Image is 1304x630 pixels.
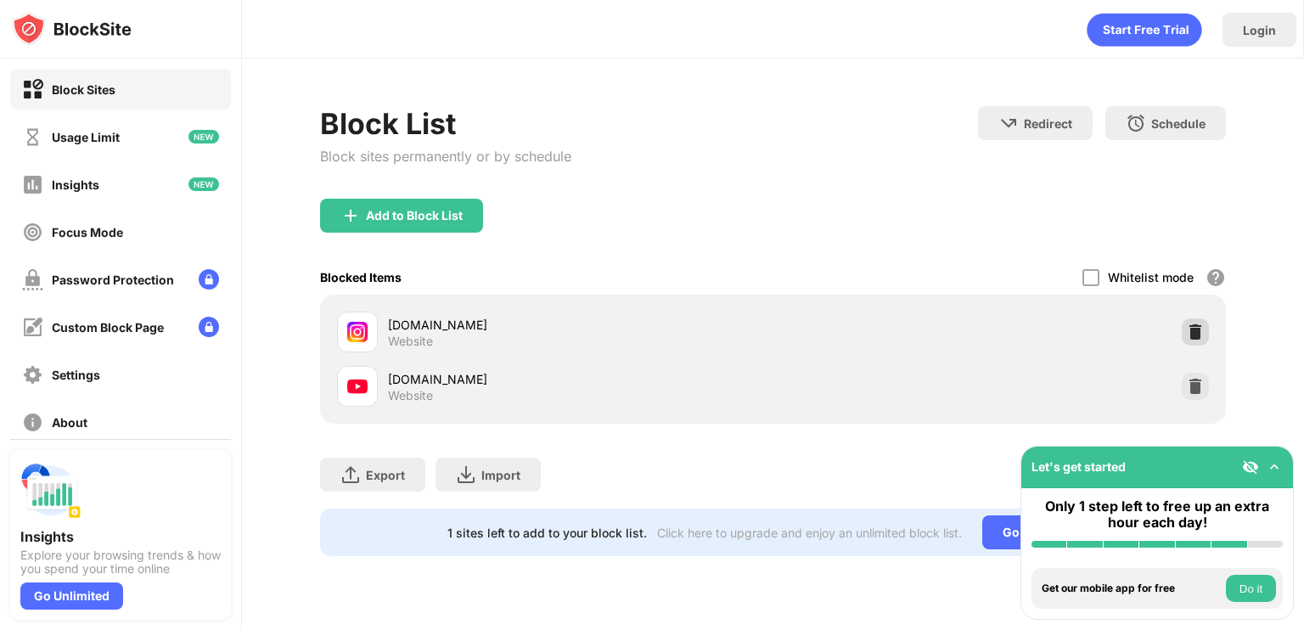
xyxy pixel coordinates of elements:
div: Get our mobile app for free [1042,582,1222,594]
img: new-icon.svg [188,177,219,191]
div: animation [1087,13,1202,47]
div: [DOMAIN_NAME] [388,370,773,388]
div: Export [366,468,405,482]
img: block-on.svg [22,79,43,100]
div: [DOMAIN_NAME] [388,316,773,334]
div: Insights [20,528,221,545]
img: about-off.svg [22,412,43,433]
img: omni-setup-toggle.svg [1266,458,1283,475]
div: Click here to upgrade and enjoy an unlimited block list. [657,526,962,540]
div: Usage Limit [52,130,120,144]
img: customize-block-page-off.svg [22,317,43,338]
div: Redirect [1024,116,1072,131]
div: Settings [52,368,100,382]
div: Login [1243,23,1276,37]
div: Block sites permanently or by schedule [320,148,571,165]
div: Website [388,334,433,349]
div: Password Protection [52,273,174,287]
div: Whitelist mode [1108,270,1194,284]
div: Only 1 step left to free up an extra hour each day! [1031,498,1283,531]
div: Go Unlimited [982,515,1099,549]
div: Insights [52,177,99,192]
div: Website [388,388,433,403]
div: Explore your browsing trends & how you spend your time online [20,548,221,576]
img: time-usage-off.svg [22,127,43,148]
img: password-protection-off.svg [22,269,43,290]
img: push-insights.svg [20,460,81,521]
img: eye-not-visible.svg [1242,458,1259,475]
div: Import [481,468,520,482]
div: Block List [320,106,571,141]
img: focus-off.svg [22,222,43,243]
div: Schedule [1151,116,1206,131]
div: 1 sites left to add to your block list. [447,526,647,540]
img: settings-off.svg [22,364,43,385]
div: About [52,415,87,430]
button: Do it [1226,575,1276,602]
img: logo-blocksite.svg [12,12,132,46]
div: Let's get started [1031,459,1126,474]
img: lock-menu.svg [199,269,219,290]
img: favicons [347,322,368,342]
div: Block Sites [52,82,115,97]
img: insights-off.svg [22,174,43,195]
div: Blocked Items [320,270,402,284]
div: Custom Block Page [52,320,164,335]
img: favicons [347,376,368,397]
img: new-icon.svg [188,130,219,143]
img: lock-menu.svg [199,317,219,337]
div: Focus Mode [52,225,123,239]
div: Go Unlimited [20,582,123,610]
div: Add to Block List [366,209,463,222]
